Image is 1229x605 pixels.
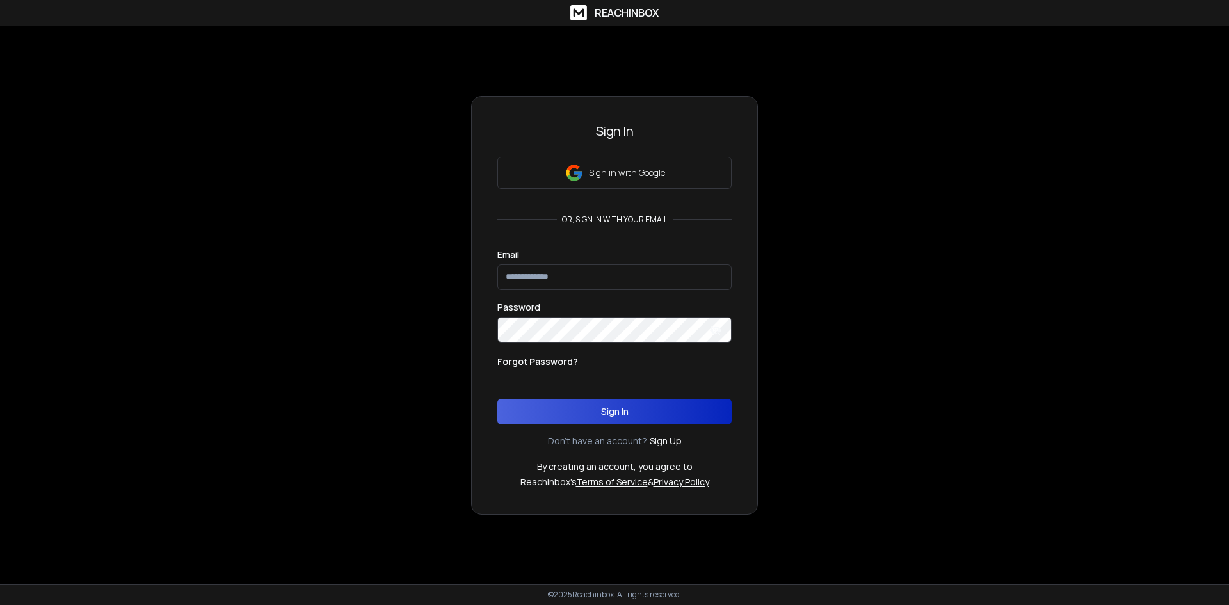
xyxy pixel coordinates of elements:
[497,355,578,368] p: Forgot Password?
[570,5,659,20] a: ReachInbox
[576,476,648,488] a: Terms of Service
[589,166,665,179] p: Sign in with Google
[548,435,647,448] p: Don't have an account?
[537,460,693,473] p: By creating an account, you agree to
[497,399,732,424] button: Sign In
[650,435,682,448] a: Sign Up
[497,303,540,312] label: Password
[497,122,732,140] h3: Sign In
[548,590,682,600] p: © 2025 Reachinbox. All rights reserved.
[557,214,673,225] p: or, sign in with your email
[520,476,709,488] p: ReachInbox's &
[497,250,519,259] label: Email
[654,476,709,488] a: Privacy Policy
[497,157,732,189] button: Sign in with Google
[595,5,659,20] h1: ReachInbox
